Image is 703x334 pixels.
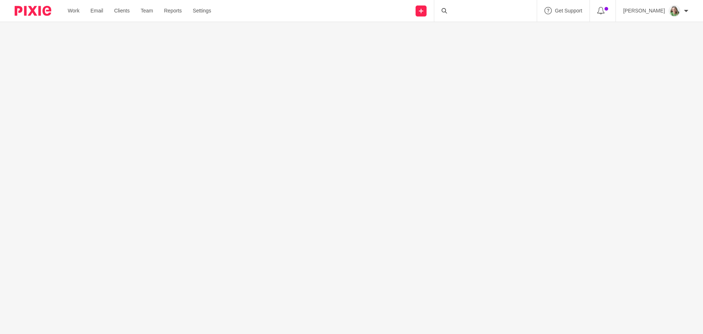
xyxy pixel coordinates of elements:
a: Reports [164,7,182,14]
a: Clients [114,7,130,14]
p: [PERSON_NAME] [625,7,665,14]
img: KC%20Photo.jpg [669,5,680,17]
a: Settings [193,7,212,14]
span: Get Support [556,8,584,13]
a: Email [90,7,103,14]
img: Pixie [15,6,51,16]
a: Team [141,7,153,14]
a: Work [68,7,79,14]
